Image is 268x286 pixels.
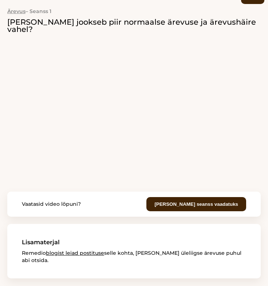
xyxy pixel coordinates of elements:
p: Remedio selle kohta, [PERSON_NAME] üleliigse ärevuse puhul abi otsida. [22,249,246,264]
a: Ärevus [7,8,25,15]
h2: [PERSON_NAME] jookseb piir normaalse ärevuse ja ärevushäire vahel? [7,19,261,33]
a: blogist leiad postituse [46,250,104,256]
div: – Seanss 1 [7,8,261,15]
button: [PERSON_NAME] seanss vaadatuks [146,197,246,211]
div: Vaatasid video lõpuni? [22,200,81,208]
h3: Lisamaterjal [22,238,246,246]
